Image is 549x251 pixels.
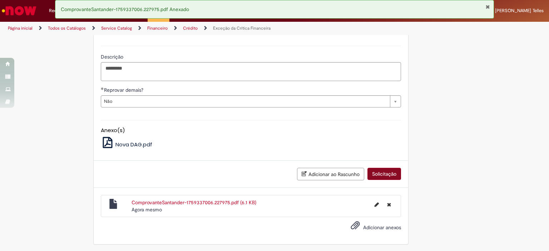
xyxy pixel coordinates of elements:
button: Adicionar ao Rascunho [297,168,364,180]
span: Descrição [101,54,125,60]
h5: Anexo(s) [101,127,401,134]
a: Nova DAG.pdf [101,141,153,148]
button: Excluir ComprovanteSantander-1759337006.227975.pdf [383,199,395,210]
span: Obrigatório Preenchido [101,87,104,90]
button: Editar nome de arquivo ComprovanteSantander-1759337006.227975.pdf [370,199,383,210]
a: Página inicial [8,25,33,31]
span: Não [104,96,386,107]
span: Nova DAG.pdf [115,141,152,148]
a: Financeiro [147,25,168,31]
a: Exceção da Crítica Financeira [213,25,271,31]
span: Reprovar demais? [104,87,145,93]
span: [PERSON_NAME] Telles [495,7,544,14]
textarea: Descrição [101,62,401,81]
span: ComprovanteSantander-1759337006.227975.pdf Anexado [61,6,189,12]
a: Todos os Catálogos [48,25,86,31]
button: Fechar Notificação [485,4,490,10]
span: Requisições [49,7,74,14]
img: ServiceNow [1,4,38,18]
time: 01/10/2025 13:50:15 [132,206,162,213]
a: ComprovanteSantander-1759337006.227975.pdf (6.1 KB) [132,199,256,206]
span: Agora mesmo [132,206,162,213]
button: Adicionar anexos [349,219,362,235]
button: Solicitação [367,168,401,180]
span: Adicionar anexos [363,224,401,231]
a: Crédito [183,25,198,31]
ul: Trilhas de página [5,22,361,35]
a: Service Catalog [101,25,132,31]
